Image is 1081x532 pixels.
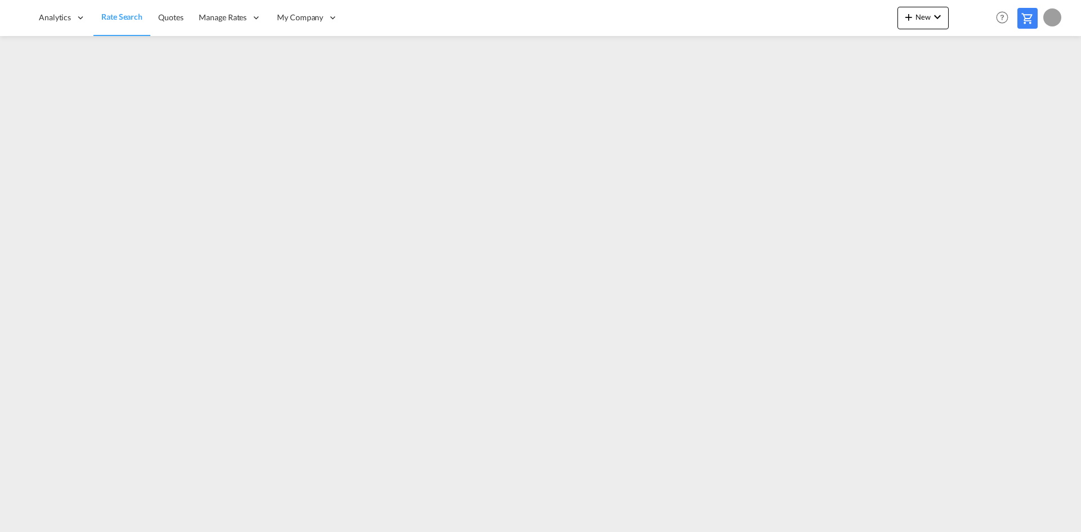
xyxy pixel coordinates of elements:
span: Rate Search [101,12,142,21]
span: Quotes [158,12,183,22]
button: icon-plus 400-fgNewicon-chevron-down [897,7,949,29]
md-icon: icon-chevron-down [931,10,944,24]
div: Help [993,8,1017,28]
span: Manage Rates [199,12,247,23]
span: New [902,12,944,21]
md-icon: icon-plus 400-fg [902,10,915,24]
span: Help [993,8,1012,27]
span: Analytics [39,12,71,23]
span: My Company [277,12,323,23]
